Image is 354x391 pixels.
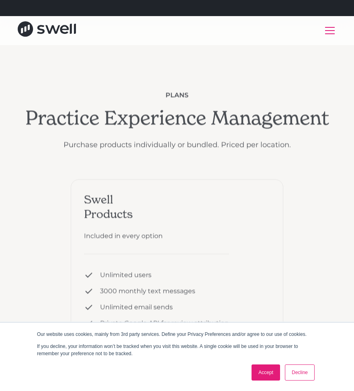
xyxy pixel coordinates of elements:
a: Decline [285,364,315,381]
div: Unlimited users [100,270,151,280]
div: menu [320,21,336,40]
h2: Practice Experience Management [25,107,329,130]
p: Purchase products individually or bundled. Priced per location. [25,139,329,150]
div: Unlimited email sends [100,303,173,312]
p: If you decline, your information won’t be tracked when you visit this website. A single cookie wi... [37,343,317,357]
div: Swell Products [84,192,229,222]
div: 3000 monthly text messages [100,286,195,296]
a: home [18,21,76,39]
p: Our website uses cookies, mainly from 3rd party services. Define your Privacy Preferences and/or ... [37,331,317,338]
div: Refer a clinic, get $300! [115,3,226,13]
div: Included in every option [84,231,229,241]
a: Accept [252,364,280,381]
div: plans [25,91,329,100]
div: Private Google API for review attribution [100,319,229,328]
a: Learn More [190,4,226,12]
